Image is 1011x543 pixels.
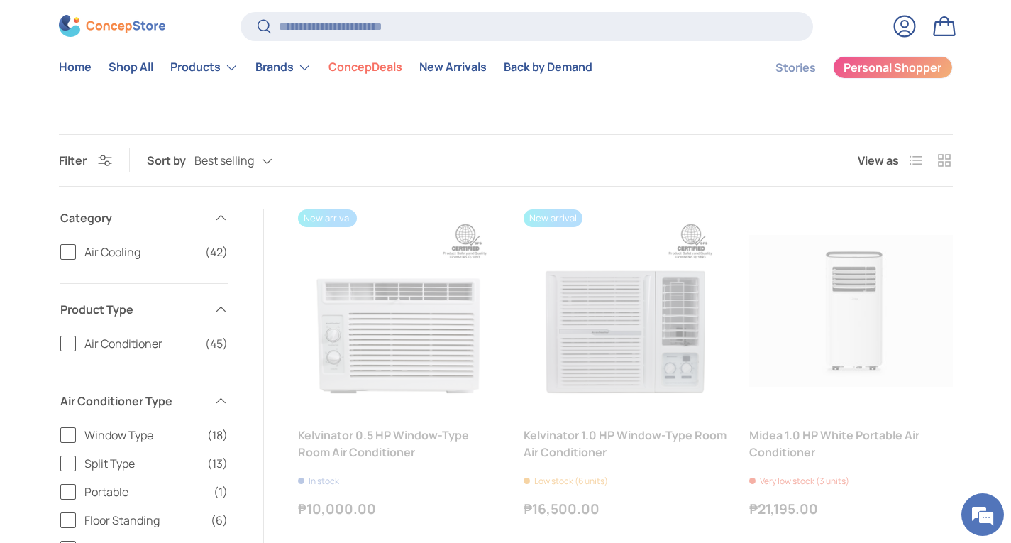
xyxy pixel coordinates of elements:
span: (13) [207,455,228,472]
span: (1) [214,483,228,500]
span: View as [858,152,899,169]
span: Best selling [194,154,254,168]
span: (45) [205,335,228,352]
summary: Category [60,192,228,243]
summary: Brands [247,53,320,82]
span: Floor Standing [84,512,202,529]
a: Home [59,54,92,82]
summary: Products [162,53,247,82]
button: Filter [59,153,112,168]
h1: Air Conditioners [59,43,306,84]
a: Stories [775,54,816,82]
span: Product Type [60,301,205,318]
button: Best selling [194,148,301,173]
span: (42) [205,243,228,260]
a: Personal Shopper [833,56,953,79]
nav: Primary [59,53,592,82]
a: Shop All [109,54,153,82]
span: Split Type [84,455,199,472]
span: (18) [207,427,228,444]
span: Filter [59,153,87,168]
span: Air Conditioner Type [60,393,205,410]
span: (6) [211,512,228,529]
span: Personal Shopper [844,62,941,74]
a: Back by Demand [504,54,592,82]
span: Window Type [84,427,199,444]
span: Air Conditioner [84,335,197,352]
a: New Arrivals [419,54,487,82]
span: Air Cooling [84,243,197,260]
summary: Product Type [60,284,228,335]
label: Sort by [147,152,194,169]
summary: Air Conditioner Type [60,375,228,427]
span: Category [60,209,205,226]
nav: Secondary [741,53,953,82]
a: ConcepDeals [328,54,402,82]
span: Portable [84,483,205,500]
img: ConcepStore [59,16,165,38]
